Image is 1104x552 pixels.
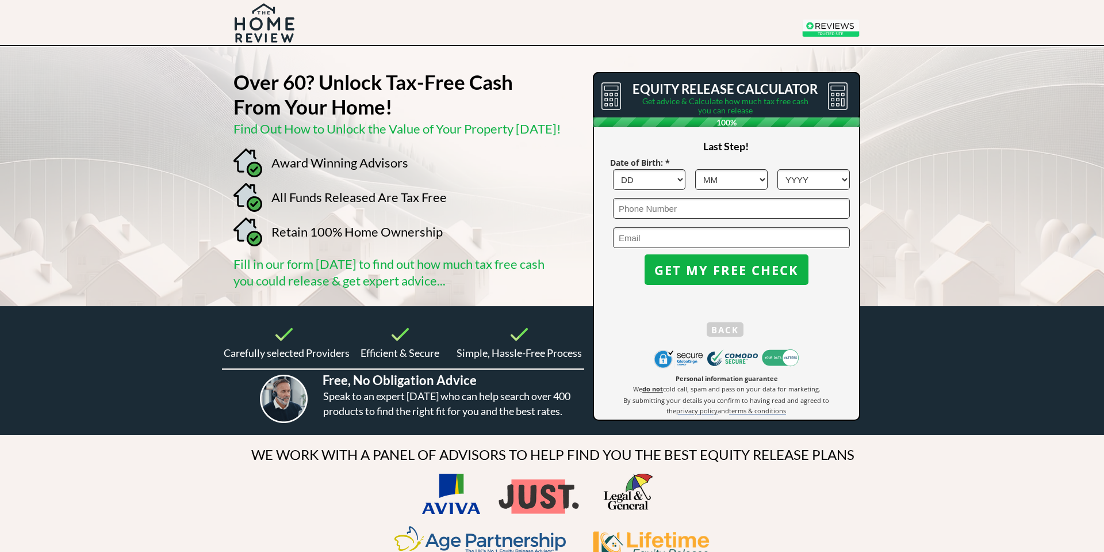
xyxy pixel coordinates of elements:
span: By submitting your details you confirm to having read and agreed to the [623,396,829,415]
a: privacy policy [676,406,718,415]
span: Carefully selected Providers [224,347,350,359]
span: Personal information guarantee [676,374,778,383]
span: Speak to an expert [DATE] who can help search over 400 products to find the right fit for you and... [323,390,570,417]
button: BACK [707,322,743,337]
span: Date of Birth: * [610,157,670,168]
span: Simple, Hassle-Free Process [457,347,582,359]
strong: Over 60? Unlock Tax-Free Cash From Your Home! [233,70,513,119]
button: GET MY FREE CHECK [645,254,808,285]
span: EQUITY RELEASE CALCULATOR [632,81,818,97]
span: Fill in our form [DATE] to find out how much tax free cash you could release & get expert advice... [233,256,545,288]
span: Retain 100% Home Ownership [271,224,443,239]
span: Efficient & Secure [361,347,439,359]
span: Get advice & Calculate how much tax free cash you can release [642,96,808,115]
span: GET MY FREE CHECK [645,262,808,277]
span: All Funds Released Are Tax Free [271,189,447,205]
a: terms & conditions [729,406,786,415]
strong: do not [642,385,663,393]
span: WE WORK WITH A PANEL OF ADVISORS TO HELP FIND YOU THE BEST EQUITY RELEASE PLANS [251,446,854,463]
input: Phone Number [613,198,850,219]
span: Last Step! [703,140,749,153]
input: Email [613,227,850,248]
span: Free, No Obligation Advice [323,372,477,388]
span: 100% [593,117,860,127]
span: and [718,406,729,415]
span: Award Winning Advisors [271,155,408,170]
span: We cold call, spam and pass on your data for marketing. [633,385,821,393]
span: Find Out How to Unlock the Value of Your Property [DATE]! [233,121,561,136]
